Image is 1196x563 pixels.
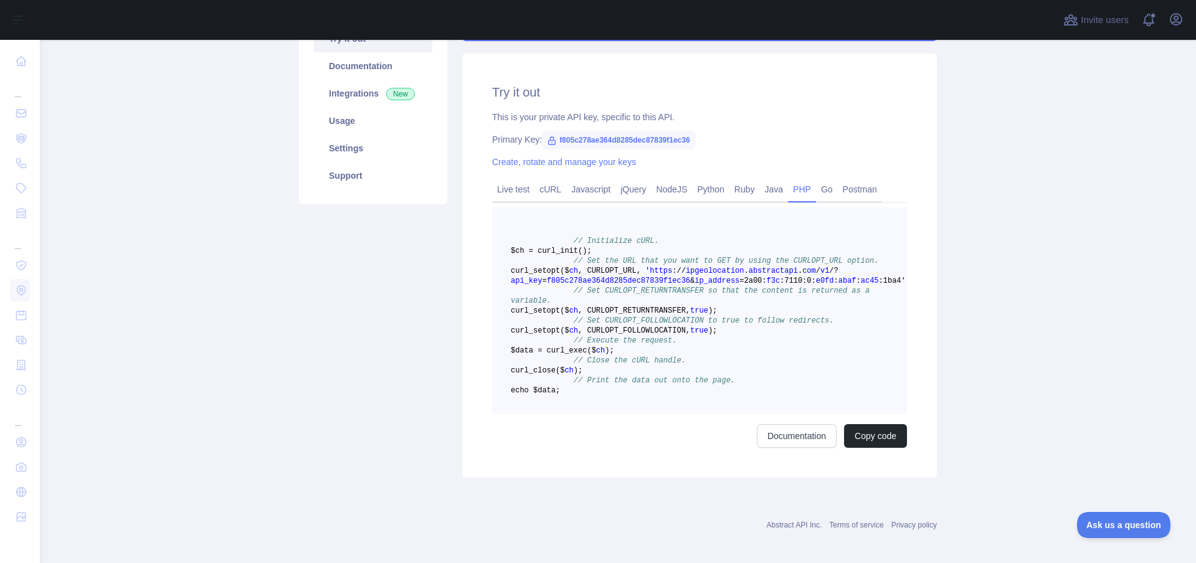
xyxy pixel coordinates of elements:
[749,267,798,275] span: abstractapi
[816,267,820,275] span: /
[708,306,713,315] span: )
[314,162,432,189] a: Support
[816,277,834,285] span: e0fd
[574,257,879,265] span: // Set the URL that you want to GET by using the CURLOPT_URL option.
[587,247,591,255] span: ;
[511,386,560,395] span: echo $data;
[1061,10,1131,30] button: Invite users
[820,267,829,275] span: v1
[829,267,833,275] span: /
[386,88,415,100] span: New
[798,267,802,275] span: .
[314,52,432,80] a: Documentation
[838,179,882,199] a: Postman
[744,267,749,275] span: .
[569,267,578,275] span: ch
[542,131,695,149] span: f805c278ae364d8285dec87839f1ec36
[578,366,582,375] span: ;
[569,306,578,315] span: ch
[566,179,615,199] a: Javascript
[529,326,569,335] span: _setopt($
[676,267,681,275] span: /
[695,277,739,285] span: ip_address
[861,277,879,285] span: ac45
[690,277,695,285] span: &
[692,179,729,199] a: Python
[511,277,542,285] span: api_key
[686,267,744,275] span: ipgeolocation
[511,267,529,275] span: curl
[542,277,546,285] span: =
[529,267,569,275] span: _setopt($
[596,346,605,355] span: ch
[10,75,30,100] div: ...
[564,366,573,375] span: ch
[834,277,838,285] span: :
[492,83,907,101] h2: Try it out
[578,326,690,335] span: , CURLOPT_FOLLOWLOCATION,
[615,179,651,199] a: jQuery
[511,286,874,305] span: // Set CURLOPT_RETURNTRANSFER so that the content is returned as a variable.
[713,306,717,315] span: ;
[578,267,650,275] span: , CURLOPT_URL, '
[574,366,578,375] span: )
[834,267,838,275] span: ?
[739,277,766,285] span: =2a00:
[574,336,677,345] span: // Execute the request.
[511,346,564,355] span: $data = curl
[879,277,910,285] span: :1ba4')
[492,111,907,123] div: This is your private API key, specific to this API.
[816,179,838,199] a: Go
[574,316,834,325] span: // Set CURLOPT_FOLLOWLOCATION to true to follow redirects.
[650,267,672,275] span: https
[569,326,578,335] span: ch
[802,267,816,275] span: com
[757,424,837,448] a: Documentation
[690,306,708,315] span: true
[574,237,659,245] span: // Initialize cURL.
[529,306,569,315] span: _setopt($
[556,247,587,255] span: _init()
[609,346,614,355] span: ;
[492,157,636,167] a: Create, rotate and manage your keys
[844,424,907,448] button: Copy code
[314,107,432,135] a: Usage
[605,346,609,355] span: )
[1081,13,1129,27] span: Invite users
[760,179,789,199] a: Java
[547,277,690,285] span: f805c278ae364d8285dec87839f1ec36
[511,326,529,335] span: curl
[838,277,857,285] span: abaf
[767,521,822,529] a: Abstract API Inc.
[10,404,30,428] div: ...
[788,179,816,199] a: PHP
[729,179,760,199] a: Ruby
[651,179,692,199] a: NodeJS
[492,133,907,146] div: Primary Key:
[1077,512,1171,538] iframe: Toggle Customer Support
[574,376,735,385] span: // Print the data out onto the page.
[708,326,713,335] span: )
[681,267,686,275] span: /
[857,277,861,285] span: :
[780,277,816,285] span: :7110:0:
[672,267,676,275] span: :
[534,179,566,199] a: cURL
[314,135,432,162] a: Settings
[578,306,690,315] span: , CURLOPT_RETURNTRANSFER,
[713,326,717,335] span: ;
[314,80,432,107] a: Integrations New
[891,521,937,529] a: Privacy policy
[564,346,596,355] span: _exec($
[492,179,534,199] a: Live test
[511,366,529,375] span: curl
[574,356,686,365] span: // Close the cURL handle.
[10,227,30,252] div: ...
[511,306,529,315] span: curl
[690,326,708,335] span: true
[511,247,556,255] span: $ch = curl
[767,277,781,285] span: f3c
[829,521,883,529] a: Terms of service
[529,366,565,375] span: _close($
